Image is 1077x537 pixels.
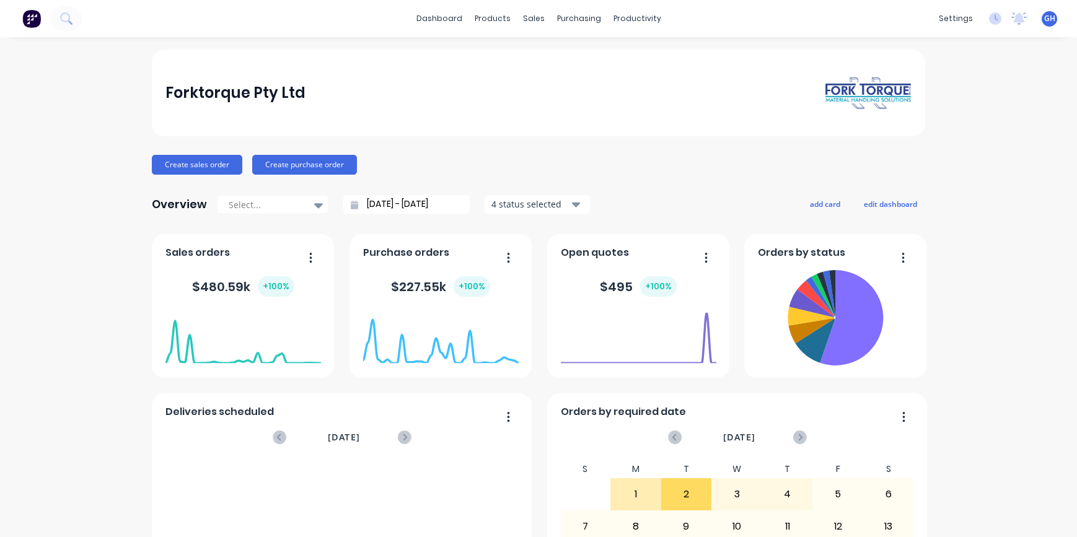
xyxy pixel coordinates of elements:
[762,460,813,478] div: T
[640,276,677,297] div: + 100 %
[165,81,306,105] div: Forktorque Pty Ltd
[328,430,360,444] span: [DATE]
[763,479,812,510] div: 4
[933,9,979,28] div: settings
[258,276,294,297] div: + 100 %
[391,276,490,297] div: $ 227.55k
[825,76,912,110] img: Forktorque Pty Ltd
[607,9,667,28] div: productivity
[864,479,913,510] div: 6
[600,276,677,297] div: $ 495
[468,9,517,28] div: products
[165,245,230,260] span: Sales orders
[454,276,490,297] div: + 100 %
[551,9,607,28] div: purchasing
[410,9,468,28] a: dashboard
[611,479,661,510] div: 1
[165,404,274,419] span: Deliveries scheduled
[711,460,762,478] div: W
[485,195,590,214] button: 4 status selected
[712,479,762,510] div: 3
[856,196,925,212] button: edit dashboard
[152,155,242,175] button: Create sales order
[812,460,863,478] div: F
[363,245,449,260] span: Purchase orders
[662,479,711,510] div: 2
[561,404,686,419] span: Orders by required date
[561,245,629,260] span: Open quotes
[813,479,863,510] div: 5
[1044,13,1055,24] span: GH
[610,460,661,478] div: M
[758,245,845,260] span: Orders by status
[22,9,41,28] img: Factory
[661,460,712,478] div: T
[802,196,848,212] button: add card
[252,155,357,175] button: Create purchase order
[560,460,611,478] div: S
[517,9,551,28] div: sales
[491,198,569,211] div: 4 status selected
[152,192,207,217] div: Overview
[863,460,914,478] div: S
[192,276,294,297] div: $ 480.59k
[723,430,755,444] span: [DATE]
